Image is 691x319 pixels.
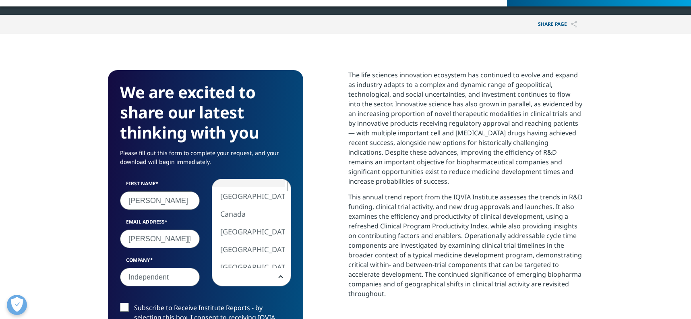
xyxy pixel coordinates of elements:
[212,258,286,276] li: [GEOGRAPHIC_DATA]
[120,218,200,230] label: Email Address
[212,240,286,258] li: [GEOGRAPHIC_DATA]
[212,187,286,205] li: [GEOGRAPHIC_DATA]
[532,15,583,34] p: Share PAGE
[7,295,27,315] button: Open Preferences
[348,192,583,304] p: This annual trend report from the IQVIA Institute assesses the trends in R&D funding, clinical tr...
[212,223,286,240] li: [GEOGRAPHIC_DATA]
[120,149,291,172] p: Please fill out this form to complete your request, and your download will begin immediately.
[120,180,200,191] label: First Name
[212,205,286,223] li: Canada
[532,15,583,34] button: Share PAGEShare PAGE
[571,21,577,28] img: Share PAGE
[120,257,200,268] label: Company
[348,70,583,192] p: The life sciences innovation ecosystem has continued to evolve and expand as industry adapts to a...
[120,82,291,143] h3: We are excited to share our latest thinking with you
